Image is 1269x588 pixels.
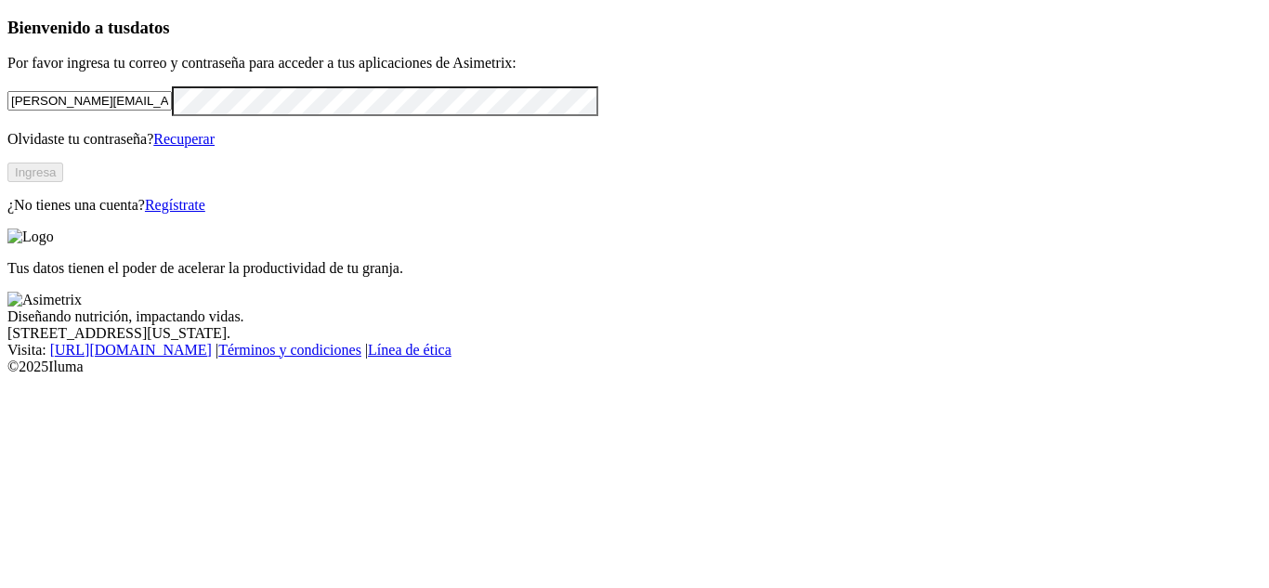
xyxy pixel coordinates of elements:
[7,197,1262,214] p: ¿No tienes una cuenta?
[7,229,54,245] img: Logo
[7,163,63,182] button: Ingresa
[218,342,361,358] a: Términos y condiciones
[145,197,205,213] a: Regístrate
[7,131,1262,148] p: Olvidaste tu contraseña?
[7,325,1262,342] div: [STREET_ADDRESS][US_STATE].
[50,342,212,358] a: [URL][DOMAIN_NAME]
[7,342,1262,359] div: Visita : | |
[7,91,172,111] input: Tu correo
[153,131,215,147] a: Recuperar
[130,18,170,37] span: datos
[7,308,1262,325] div: Diseñando nutrición, impactando vidas.
[7,55,1262,72] p: Por favor ingresa tu correo y contraseña para acceder a tus aplicaciones de Asimetrix:
[7,18,1262,38] h3: Bienvenido a tus
[7,359,1262,375] div: © 2025 Iluma
[368,342,451,358] a: Línea de ética
[7,292,82,308] img: Asimetrix
[7,260,1262,277] p: Tus datos tienen el poder de acelerar la productividad de tu granja.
